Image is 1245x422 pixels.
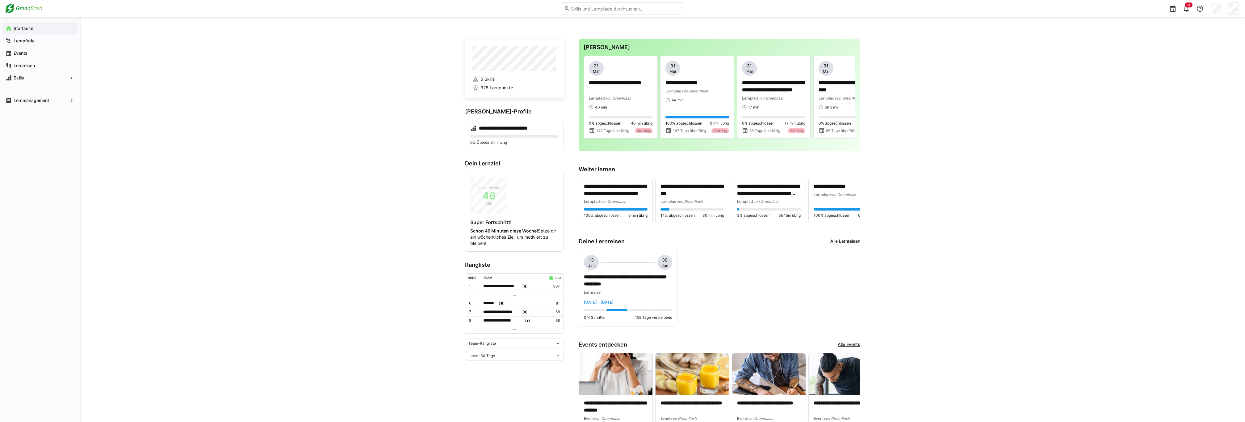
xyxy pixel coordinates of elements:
[600,199,626,204] span: von Greenflash
[584,199,600,204] span: Lernpfad
[753,199,779,204] span: von Greenflash
[823,69,829,74] span: Mai
[660,213,695,218] span: 14% abgeschlossen
[605,96,631,100] span: von Greenflash
[758,96,784,100] span: von Greenflash
[547,284,560,289] p: 367
[579,166,860,173] h3: Weiter lernen
[558,275,561,280] a: ø
[584,416,594,421] span: Event
[660,416,670,421] span: Event
[819,121,851,126] span: 0% abgeschlossen
[468,341,496,346] span: Team-Rangliste
[742,96,758,100] span: Lernpfad
[483,276,492,279] div: Team
[665,121,702,126] span: 100% abgeschlossen
[465,160,564,167] h3: Dein Lernziel
[628,213,648,218] span: 0 min übrig
[596,128,629,133] span: 147 Tage überfällig
[554,276,557,280] div: LP
[665,89,681,93] span: Lernpfad
[465,108,564,115] h3: [PERSON_NAME]-Profile
[470,228,538,233] strong: Schon 46 Minuten diese Woche!
[480,85,513,91] span: 325 Lernpunkte
[825,105,838,110] span: 6h 39m
[593,69,600,74] span: Mär
[589,96,605,100] span: Lernpfad
[470,228,559,246] p: Setze dir ein wöchentliches Ziel, um motiviert zu bleiben!
[670,416,697,421] span: von Greenflash
[785,121,805,126] span: 17 min übrig
[588,263,595,268] span: Jan
[480,76,495,82] span: 0 Skills
[656,353,729,395] img: image
[737,199,753,204] span: Lernpfad
[830,238,860,245] a: Alle Lernreisen
[594,416,620,421] span: von Greenflash
[469,301,478,306] p: 6
[748,105,759,110] span: 17 min
[824,63,828,69] span: 31
[522,283,528,290] span: ( )
[589,257,594,263] span: 13
[584,315,605,320] p: 0/4 Schritte
[465,262,564,268] h3: Rangliste
[858,213,877,218] span: 0 min übrig
[547,301,560,306] p: 81
[672,98,684,103] span: 44 min
[584,290,601,295] span: Lernreise
[589,121,621,126] span: 0% abgeschlossen
[746,69,753,74] span: Mai
[824,416,850,421] span: von Greenflash
[635,128,652,133] div: Überfällig
[710,121,729,126] span: 0 min übrig
[472,76,556,82] a: 0 Skills
[778,213,801,218] span: 3h 15m übrig
[584,44,855,51] h3: [PERSON_NAME]
[522,309,528,315] span: ( )
[737,416,747,421] span: Event
[594,63,599,69] span: 31
[749,128,780,133] span: 85 Tage überfällig
[809,353,882,395] img: image
[732,353,806,395] img: image
[468,276,477,279] div: Rang
[814,416,824,421] span: Event
[584,213,621,218] span: 100% abgeschlossen
[673,128,706,133] span: 147 Tage überfällig
[470,140,559,145] p: 0% Übereinstimmung
[631,121,652,126] span: 40 min übrig
[635,315,672,320] p: 159 Tage verbleibend
[468,353,495,358] span: Letzte 30 Tage
[579,341,627,348] h3: Events entdecken
[469,318,478,323] p: 8
[747,63,752,69] span: 31
[838,341,860,348] a: Alle Events
[469,284,478,289] p: 1
[830,192,856,197] span: von Greenflash
[660,199,677,204] span: Lernpfad
[681,89,708,93] span: von Greenflash
[711,128,729,133] div: Überfällig
[547,318,560,323] p: 68
[595,105,607,110] span: 40 min
[826,128,857,133] span: 85 Tage überfällig
[579,238,625,245] h3: Deine Lernreisen
[584,300,614,305] span: [DATE] - [DATE]
[547,309,560,314] p: 68
[742,121,774,126] span: 0% abgeschlossen
[814,192,830,197] span: Lernpfad
[814,213,850,218] span: 100% abgeschlossen
[677,199,703,204] span: von Greenflash
[670,63,675,69] span: 31
[669,69,676,74] span: Mär
[788,128,805,133] div: Überfällig
[470,219,559,225] h4: Super Fortschritt!
[702,213,724,218] span: 30 min übrig
[570,6,681,11] input: Skills und Lernpfade durchsuchen…
[747,416,773,421] span: von Greenflash
[1187,3,1191,7] span: 9+
[819,96,835,100] span: Lernpfad
[499,300,505,307] span: ( )
[525,318,530,324] span: ( )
